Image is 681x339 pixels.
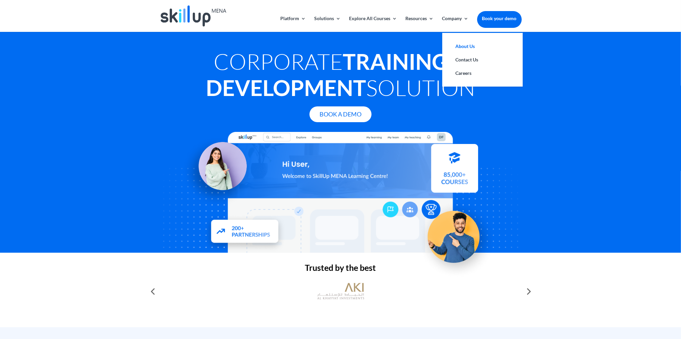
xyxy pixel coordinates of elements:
[317,280,364,303] img: al khayyat investments logo
[416,196,496,276] img: Upskill your workforce - SkillUp
[206,48,467,101] strong: Training & Development
[161,5,226,27] img: Skillup Mena
[181,135,253,207] img: Learning Management Solution - SkillUp
[203,213,286,252] img: Partners - SkillUp Mena
[309,106,372,122] a: Book A Demo
[349,16,397,32] a: Explore All Courses
[647,307,681,339] iframe: Chat Widget
[449,53,516,66] a: Contact Us
[477,11,522,26] a: Book your demo
[160,48,522,104] h1: Corporate Solution
[160,263,522,275] h2: Trusted by the best
[315,16,341,32] a: Solutions
[449,66,516,80] a: Careers
[449,40,516,53] a: About Us
[281,16,306,32] a: Platform
[442,16,469,32] a: Company
[431,147,478,196] img: Courses library - SkillUp MENA
[406,16,434,32] a: Resources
